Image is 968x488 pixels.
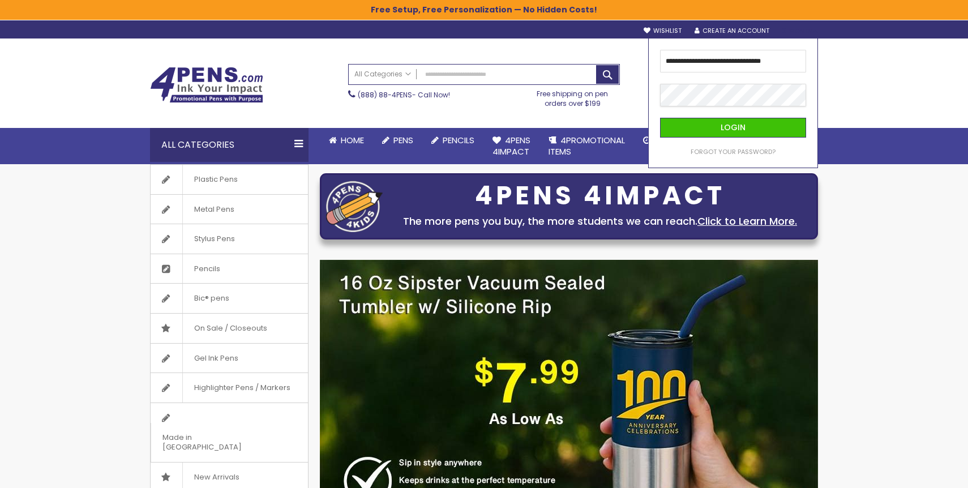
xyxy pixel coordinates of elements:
[549,134,625,157] span: 4PROMOTIONAL ITEMS
[695,27,769,35] a: Create an Account
[182,284,241,313] span: Bic® pens
[150,67,263,103] img: 4Pens Custom Pens and Promotional Products
[151,344,308,373] a: Gel Ink Pens
[539,128,634,165] a: 4PROMOTIONALITEMS
[644,27,682,35] a: Wishlist
[150,128,309,162] div: All Categories
[388,213,812,229] div: The more pens you buy, the more students we can reach.
[182,314,279,343] span: On Sale / Closeouts
[388,184,812,208] div: 4PENS 4IMPACT
[721,122,746,133] span: Login
[341,134,364,146] span: Home
[691,148,776,156] a: Forgot Your Password?
[393,134,413,146] span: Pens
[182,254,232,284] span: Pencils
[151,403,308,462] a: Made in [GEOGRAPHIC_DATA]
[151,254,308,284] a: Pencils
[151,373,308,403] a: Highlighter Pens / Markers
[525,85,620,108] div: Free shipping on pen orders over $199
[358,90,450,100] span: - Call Now!
[492,134,530,157] span: 4Pens 4impact
[373,128,422,153] a: Pens
[151,314,308,343] a: On Sale / Closeouts
[358,90,412,100] a: (888) 88-4PENS
[781,27,818,36] div: Sign In
[443,134,474,146] span: Pencils
[182,224,246,254] span: Stylus Pens
[151,165,308,194] a: Plastic Pens
[182,195,246,224] span: Metal Pens
[697,214,797,228] a: Click to Learn More.
[349,65,417,83] a: All Categories
[151,224,308,254] a: Stylus Pens
[182,344,250,373] span: Gel Ink Pens
[326,181,383,232] img: four_pen_logo.png
[151,423,280,462] span: Made in [GEOGRAPHIC_DATA]
[660,118,806,138] button: Login
[320,128,373,153] a: Home
[182,165,249,194] span: Plastic Pens
[691,147,776,156] span: Forgot Your Password?
[634,128,685,153] a: Rush
[422,128,483,153] a: Pencils
[151,195,308,224] a: Metal Pens
[151,284,308,313] a: Bic® pens
[483,128,539,165] a: 4Pens4impact
[354,70,411,79] span: All Categories
[182,373,302,403] span: Highlighter Pens / Markers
